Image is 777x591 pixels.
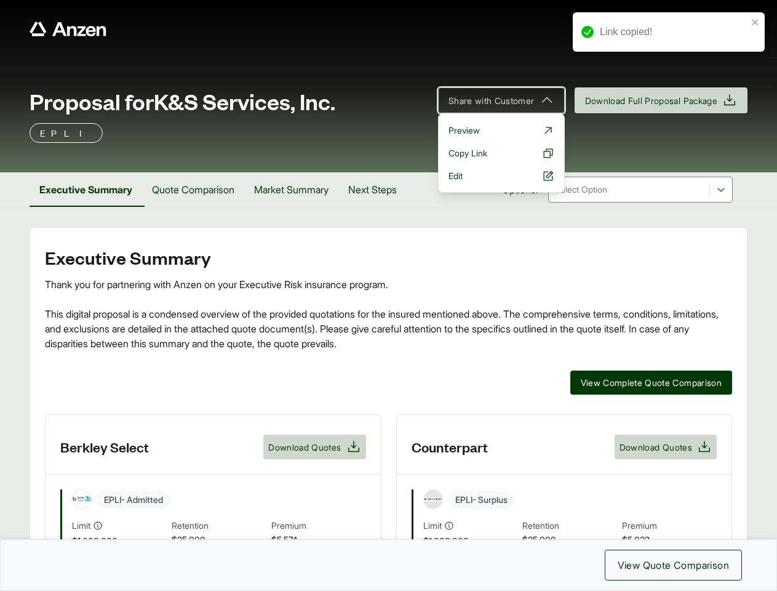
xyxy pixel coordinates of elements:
[448,94,535,107] span: Share with Customer
[448,124,480,137] span: Preview
[581,376,722,389] span: View Complete Quote Comparison
[615,435,717,459] button: Download Quotes
[244,172,338,207] button: Market Summary
[522,533,617,547] span: $25,000
[448,147,487,159] span: Copy Link
[622,519,717,533] span: Premium
[73,490,91,509] img: Berkley Select
[97,491,170,509] span: EPLI - Admitted
[271,519,366,533] span: Premium
[72,519,90,532] span: Limit
[751,17,760,27] button: close
[444,164,559,187] a: Edit
[60,438,149,456] h3: Berkley Select
[570,371,733,395] button: View Complete Quote Comparison
[172,533,266,547] span: $25,000
[271,533,366,547] span: $5,574
[30,22,106,36] a: Anzen website
[605,550,742,581] button: View Quote Comparison
[448,169,463,182] span: Edit
[622,533,717,547] span: $5,033
[142,172,244,207] button: Quote Comparison
[585,94,718,107] span: Download Full Proposal Package
[444,142,559,164] button: Copy Link
[438,87,565,113] button: Share with Customer
[40,126,92,140] p: EPLI
[424,497,442,501] img: Counterpart
[522,519,617,533] span: Retention
[268,441,341,454] span: Download Quotes
[620,441,692,454] span: Download Quotes
[448,491,515,509] span: EPLI - Surplus
[172,519,266,533] span: Retention
[263,435,365,459] button: Download Quotes
[575,87,748,113] button: Download Full Proposal Package
[45,247,732,267] h2: Executive Summary
[618,558,729,573] span: View Quote Comparison
[30,89,335,113] span: Proposal for K&S Services, Inc.
[423,519,442,532] span: Limit
[72,534,167,547] span: $1,000,000
[423,534,518,547] span: $1,000,000
[45,277,732,351] div: Thank you for partnering with Anzen on your Executive Risk insurance program. This digital propos...
[338,172,407,207] button: Next Steps
[30,172,142,207] button: Executive Summary
[600,25,747,39] div: Link copied!
[444,119,559,142] a: Preview
[412,438,488,456] h3: Counterpart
